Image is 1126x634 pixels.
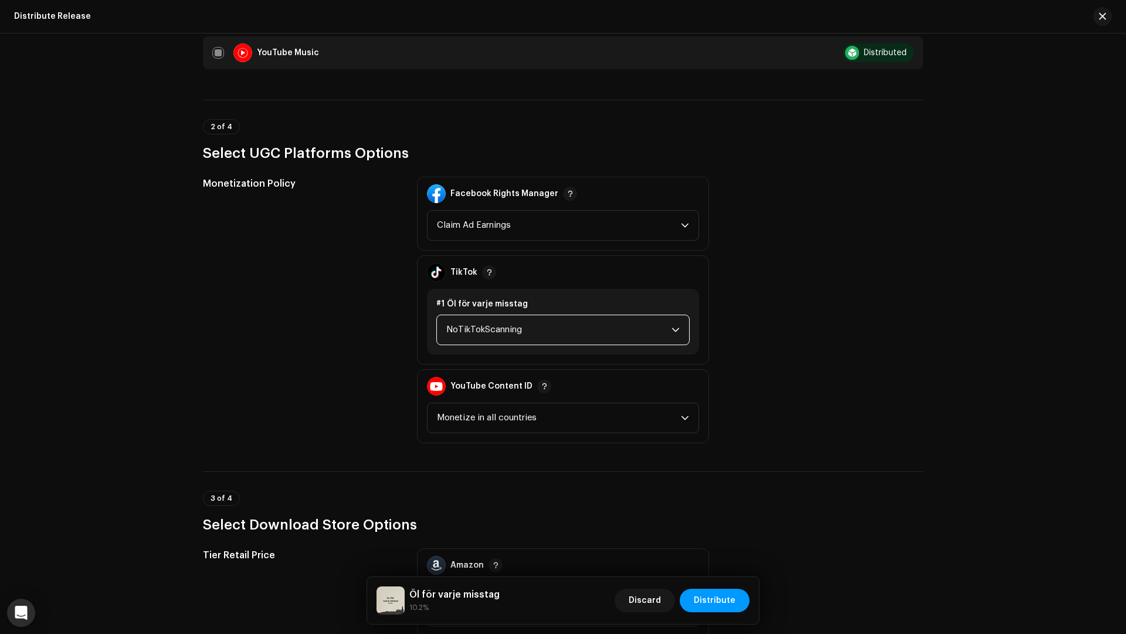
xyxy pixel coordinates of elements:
[446,315,671,345] span: NoTikTokScanning
[450,561,484,570] div: Amazon
[203,548,398,562] h5: Tier Retail Price
[257,49,319,57] div: YouTube Music
[203,177,398,191] h5: Monetization Policy
[203,144,923,163] h3: Select UGC Platforms Options
[409,588,500,602] h5: Öl för varje misstag
[671,315,680,345] div: dropdown trigger
[615,589,675,612] button: Discard
[14,12,91,21] div: Distribute Release
[450,382,533,391] div: YouTube Content ID
[450,189,558,198] div: Facebook Rights Manager
[450,268,477,277] div: TikTok
[211,495,232,502] span: 3 of 4
[437,403,681,433] span: Monetize in all countries
[680,589,749,612] button: Distribute
[409,602,500,613] small: Öl för varje misstag
[629,589,661,612] span: Discard
[211,123,232,130] span: 2 of 4
[681,403,689,433] div: dropdown trigger
[7,599,35,627] div: Open Intercom Messenger
[377,586,405,615] img: 2d0ef96c-167e-41ee-9c4c-64259de0025d
[694,589,735,612] span: Distribute
[681,211,689,240] div: dropdown trigger
[203,515,923,534] h3: Select Download Store Options
[436,298,690,310] div: #1 Öl för varje misstag
[864,49,907,57] div: Distributed
[437,211,681,240] span: Claim Ad Earnings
